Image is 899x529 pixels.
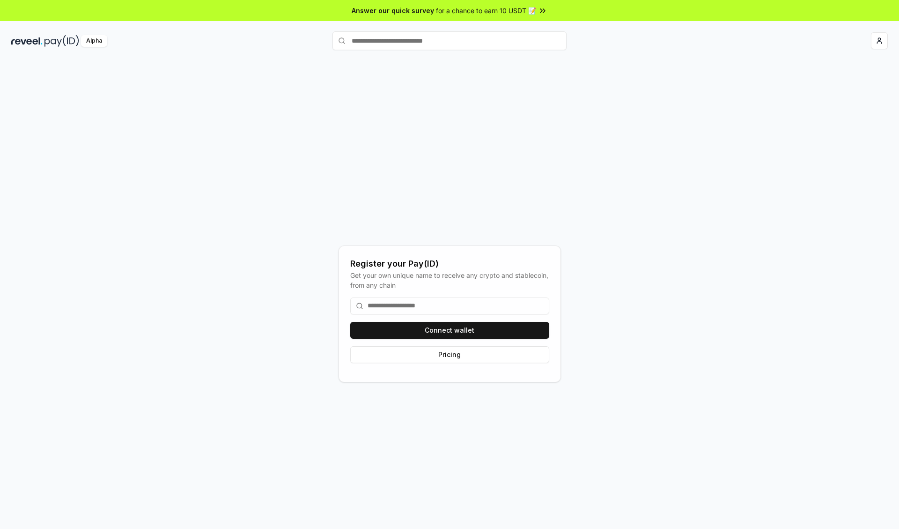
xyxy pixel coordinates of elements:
button: Pricing [350,346,549,363]
span: for a chance to earn 10 USDT 📝 [436,6,536,15]
img: pay_id [44,35,79,47]
div: Alpha [81,35,107,47]
div: Get your own unique name to receive any crypto and stablecoin, from any chain [350,270,549,290]
div: Register your Pay(ID) [350,257,549,270]
span: Answer our quick survey [352,6,434,15]
button: Connect wallet [350,322,549,339]
img: reveel_dark [11,35,43,47]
